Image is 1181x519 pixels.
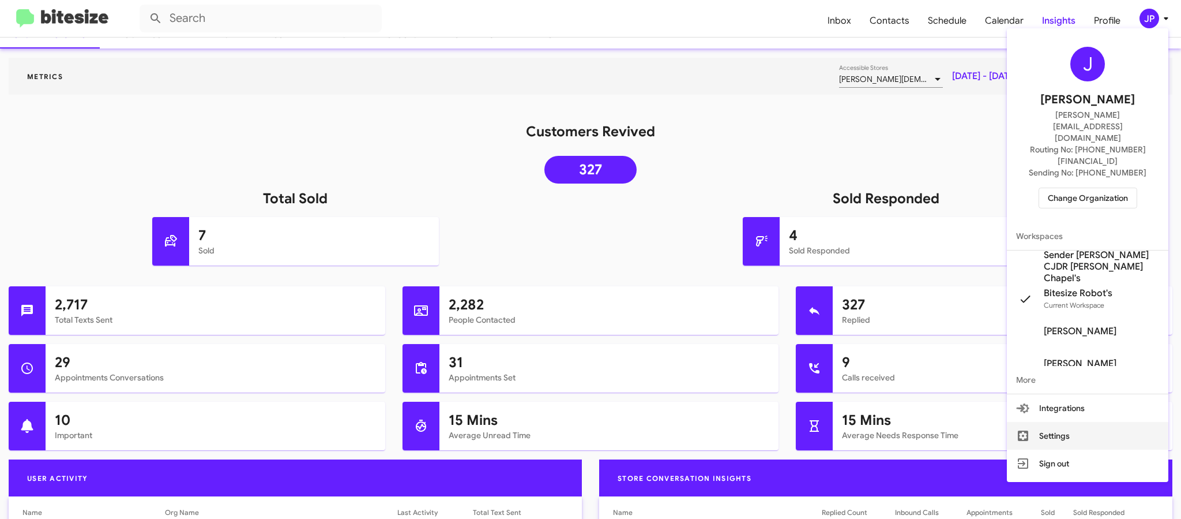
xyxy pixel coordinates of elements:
span: Change Organization [1048,188,1128,208]
span: [PERSON_NAME] [1044,326,1116,337]
span: Current Workspace [1044,301,1104,309]
button: Sign out [1007,450,1168,477]
button: Change Organization [1039,188,1137,208]
button: Integrations [1007,394,1168,422]
span: Routing No: [PHONE_NUMBER][FINANCIAL_ID] [1021,144,1154,167]
span: More [1007,366,1168,394]
span: [PERSON_NAME] [1040,91,1135,109]
span: Workspaces [1007,222,1168,250]
span: Sending No: [PHONE_NUMBER] [1029,167,1146,178]
span: Sender [PERSON_NAME] CJDR [PERSON_NAME] Chapel's [1044,249,1159,284]
button: Settings [1007,422,1168,450]
span: Bitesize Robot's [1044,287,1112,299]
span: [PERSON_NAME] [1044,358,1116,369]
span: [PERSON_NAME][EMAIL_ADDRESS][DOMAIN_NAME] [1021,109,1154,144]
div: J [1070,47,1105,81]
